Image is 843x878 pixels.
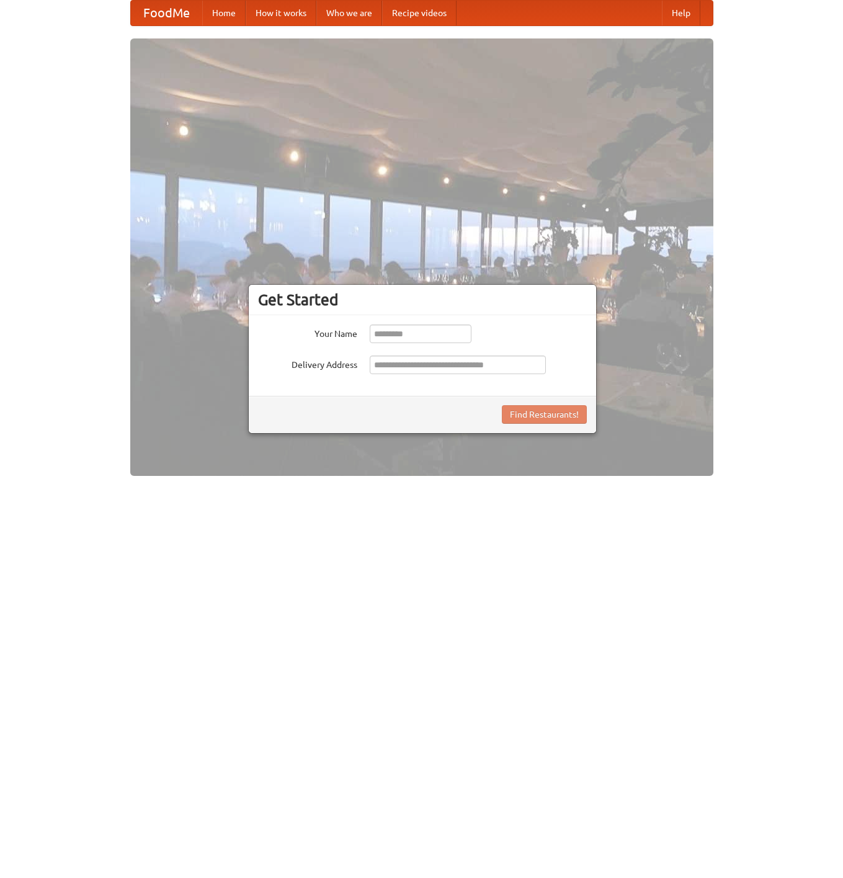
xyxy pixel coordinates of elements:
[258,290,587,309] h3: Get Started
[202,1,246,25] a: Home
[316,1,382,25] a: Who we are
[662,1,700,25] a: Help
[258,356,357,371] label: Delivery Address
[382,1,457,25] a: Recipe videos
[131,1,202,25] a: FoodMe
[246,1,316,25] a: How it works
[258,325,357,340] label: Your Name
[502,405,587,424] button: Find Restaurants!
